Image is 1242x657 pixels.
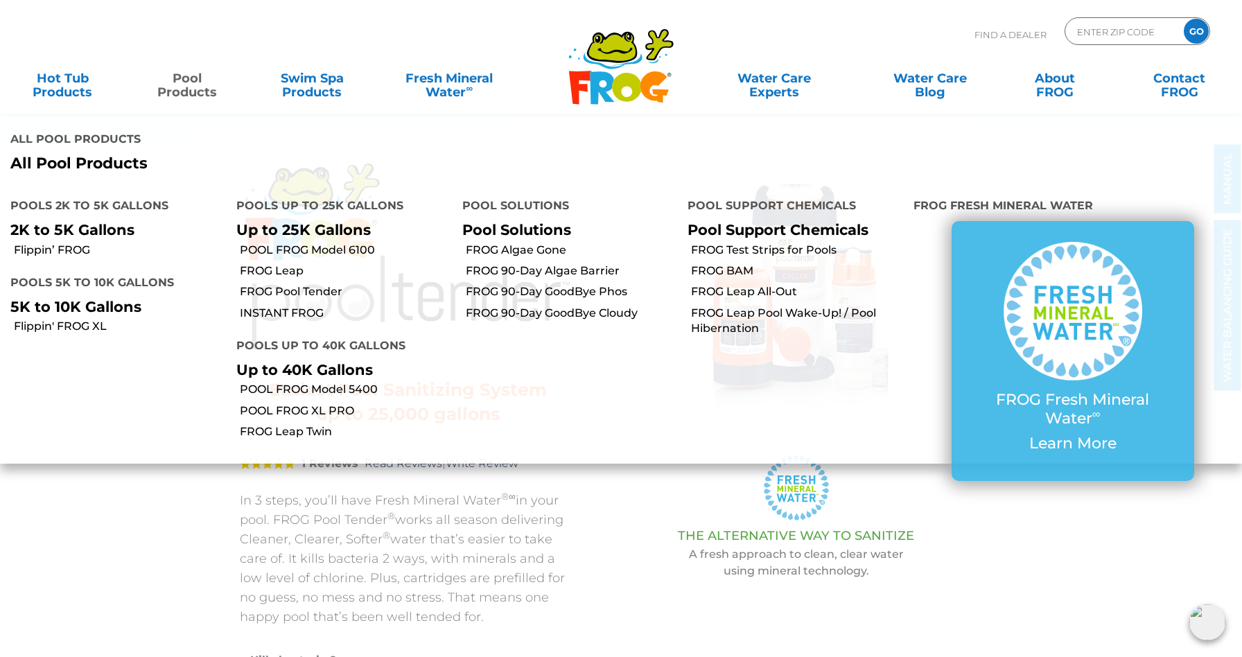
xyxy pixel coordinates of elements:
h4: Pools 2K to 5K Gallons [10,193,216,221]
p: Find A Dealer [974,17,1047,52]
p: 2K to 5K Gallons [10,221,216,238]
h4: Pool Support Chemicals [688,193,893,221]
p: FROG Fresh Mineral Water [979,391,1166,428]
a: FROG Fresh Mineral Water∞ Learn More [979,242,1166,459]
a: Water CareBlog [881,64,978,92]
a: All Pool Products [10,155,611,173]
p: Up to 40K Gallons [236,361,441,378]
img: openIcon [1189,604,1225,640]
a: AboutFROG [1006,64,1103,92]
a: Flippin’ FROG [14,243,226,258]
h4: Pools up to 25K Gallons [236,193,441,221]
a: FROG Algae Gone [466,243,678,258]
h4: All Pool Products [10,127,611,155]
sup: ®∞ [501,491,516,502]
a: INSTANT FROG [240,306,452,321]
a: Water CareExperts [696,64,854,92]
h4: Pool Solutions [462,193,667,221]
a: Hot TubProducts [14,64,111,92]
h4: Pools 5K to 10K Gallons [10,270,216,298]
a: POOL FROG XL PRO [240,403,452,419]
p: A fresh approach to clean, clear water using mineral technology. [611,546,981,579]
sup: ∞ [1092,407,1101,421]
p: In 3 steps, you’ll have Fresh Mineral Water in your pool. FROG Pool Tender works all season deliv... [240,491,576,627]
a: Pool Solutions [462,221,571,238]
a: Flippin' FROG XL [14,319,226,334]
p: Pool Support Chemicals [688,221,893,238]
p: Learn More [979,435,1166,453]
span: 5 [240,458,295,469]
a: FROG Leap [240,263,452,279]
a: FROG Test Strips for Pools [691,243,903,258]
a: FROG 90-Day Algae Barrier [466,263,678,279]
a: Read Reviews [365,457,442,470]
a: FROG 90-Day GoodBye Cloudy [466,306,678,321]
a: FROG Leap Twin [240,424,452,439]
strong: 1 Reviews [301,457,358,470]
a: POOL FROG Model 6100 [240,243,452,258]
div: | [240,437,576,491]
a: Fresh MineralWater∞ [389,64,510,92]
a: FROG Pool Tender [240,284,452,299]
p: 5K to 10K Gallons [10,298,216,315]
a: ContactFROG [1131,64,1228,92]
a: PoolProducts [139,64,236,92]
h4: FROG Fresh Mineral Water [913,193,1232,221]
p: Up to 25K Gallons [236,221,441,238]
input: Zip Code Form [1076,21,1169,42]
a: Write Review [446,457,518,470]
h3: THE ALTERNATIVE WAY TO SANITIZE [611,529,981,543]
h4: Pools up to 40K Gallons [236,333,441,361]
a: FROG BAM [691,263,903,279]
a: FROG Leap Pool Wake-Up! / Pool Hibernation [691,306,903,337]
a: Swim SpaProducts [263,64,360,92]
a: FROG Leap All-Out [691,284,903,299]
sup: ® [383,529,390,541]
input: GO [1184,19,1209,44]
sup: ® [387,510,395,521]
sup: ∞ [466,82,473,94]
a: FROG 90-Day GoodBye Phos [466,284,678,299]
a: POOL FROG Model 5400 [240,382,452,397]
